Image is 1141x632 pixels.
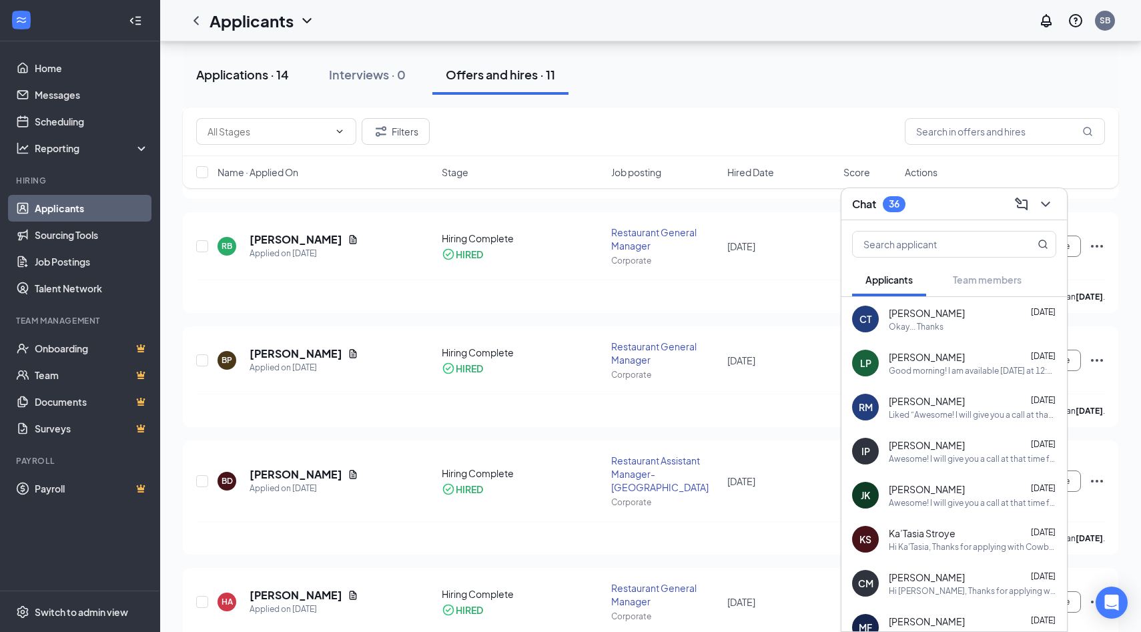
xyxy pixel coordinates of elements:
span: [DATE] [727,354,755,366]
div: Hi [PERSON_NAME], Thanks for applying with Cowboy Chicken! We would like to move forward with a p... [889,585,1056,597]
input: All Stages [208,124,329,139]
div: Good morning! I am available [DATE] at 12:30. If that's ok with you? [889,365,1056,376]
div: IP [861,444,870,458]
svg: Ellipses [1089,473,1105,489]
span: Score [843,166,870,179]
input: Search in offers and hires [905,118,1105,145]
svg: Notifications [1038,13,1054,29]
div: Switch to admin view [35,605,128,619]
div: Applications · 14 [196,66,289,83]
h5: [PERSON_NAME] [250,232,342,247]
h3: Chat [852,197,876,212]
div: 36 [889,198,899,210]
h1: Applicants [210,9,294,32]
b: [DATE] [1076,292,1103,302]
svg: Document [348,590,358,601]
svg: Document [348,348,358,359]
div: HIRED [456,248,483,261]
svg: CheckmarkCircle [442,248,455,261]
div: HIRED [456,603,483,617]
span: [PERSON_NAME] [889,306,965,320]
div: HIRED [456,362,483,375]
svg: CheckmarkCircle [442,362,455,375]
h5: [PERSON_NAME] [250,588,342,603]
div: Restaurant General Manager [611,340,719,366]
div: Restaurant General Manager [611,581,719,608]
b: [DATE] [1076,533,1103,543]
svg: ChevronDown [1038,196,1054,212]
svg: Ellipses [1089,594,1105,610]
a: SurveysCrown [35,415,149,442]
div: KS [859,533,871,546]
svg: MagnifyingGlass [1082,126,1093,137]
div: Payroll [16,455,146,466]
a: TeamCrown [35,362,149,388]
div: Hiring Complete [442,232,604,245]
h5: [PERSON_NAME] [250,467,342,482]
a: Job Postings [35,248,149,275]
button: Filter Filters [362,118,430,145]
div: Interviews · 0 [329,66,406,83]
svg: CheckmarkCircle [442,603,455,617]
svg: Filter [373,123,389,139]
span: [DATE] [1031,351,1056,361]
div: Awesome! I will give you a call at that time from a private number [889,453,1056,464]
div: Applied on [DATE] [250,247,358,260]
span: [PERSON_NAME] [889,571,965,584]
span: [DATE] [1031,527,1056,537]
a: PayrollCrown [35,475,149,502]
svg: Settings [16,605,29,619]
div: Hiring Complete [442,587,604,601]
svg: WorkstreamLogo [15,13,28,27]
div: CM [858,577,873,590]
a: Sourcing Tools [35,222,149,248]
div: HIRED [456,483,483,496]
div: Restaurant General Manager [611,226,719,252]
div: BD [222,475,233,487]
span: [DATE] [1031,307,1056,317]
div: RB [222,240,232,252]
div: Restaurant Assistant Manager- [GEOGRAPHIC_DATA] [611,454,719,494]
div: Hiring Complete [442,346,604,359]
div: Applied on [DATE] [250,482,358,495]
div: Okay... Thanks [889,321,943,332]
div: HA [222,596,233,607]
a: Talent Network [35,275,149,302]
div: BP [222,354,232,366]
div: SB [1100,15,1110,26]
span: [PERSON_NAME] [889,394,965,408]
span: [DATE] [1031,483,1056,493]
span: [DATE] [727,475,755,487]
span: [DATE] [727,240,755,252]
input: Search applicant [853,232,1011,257]
span: [PERSON_NAME] [889,483,965,496]
div: Open Intercom Messenger [1096,587,1128,619]
h5: [PERSON_NAME] [250,346,342,361]
span: [DATE] [727,596,755,608]
span: Name · Applied On [218,166,298,179]
span: [PERSON_NAME] [889,615,965,628]
div: JK [861,489,870,502]
a: Home [35,55,149,81]
a: OnboardingCrown [35,335,149,362]
svg: Ellipses [1089,352,1105,368]
svg: Document [348,469,358,480]
span: Applicants [865,274,913,286]
div: Hi Ka'Tasia, Thanks for applying with Cowboy Chicken! We would like to move forward with a phone ... [889,541,1056,553]
div: RM [859,400,873,414]
span: [PERSON_NAME] [889,350,965,364]
span: Team members [953,274,1022,286]
div: Corporate [611,497,719,508]
div: Hiring [16,175,146,186]
div: Offers and hires · 11 [446,66,555,83]
div: Liked “Awesome! I will give you a call at that time from a private number” [889,409,1056,420]
span: Stage [442,166,468,179]
div: Team Management [16,315,146,326]
b: [DATE] [1076,406,1103,416]
span: [PERSON_NAME] [889,438,965,452]
div: Hiring Complete [442,466,604,480]
svg: Ellipses [1089,238,1105,254]
svg: Collapse [129,14,142,27]
svg: ChevronLeft [188,13,204,29]
svg: ChevronDown [334,126,345,137]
